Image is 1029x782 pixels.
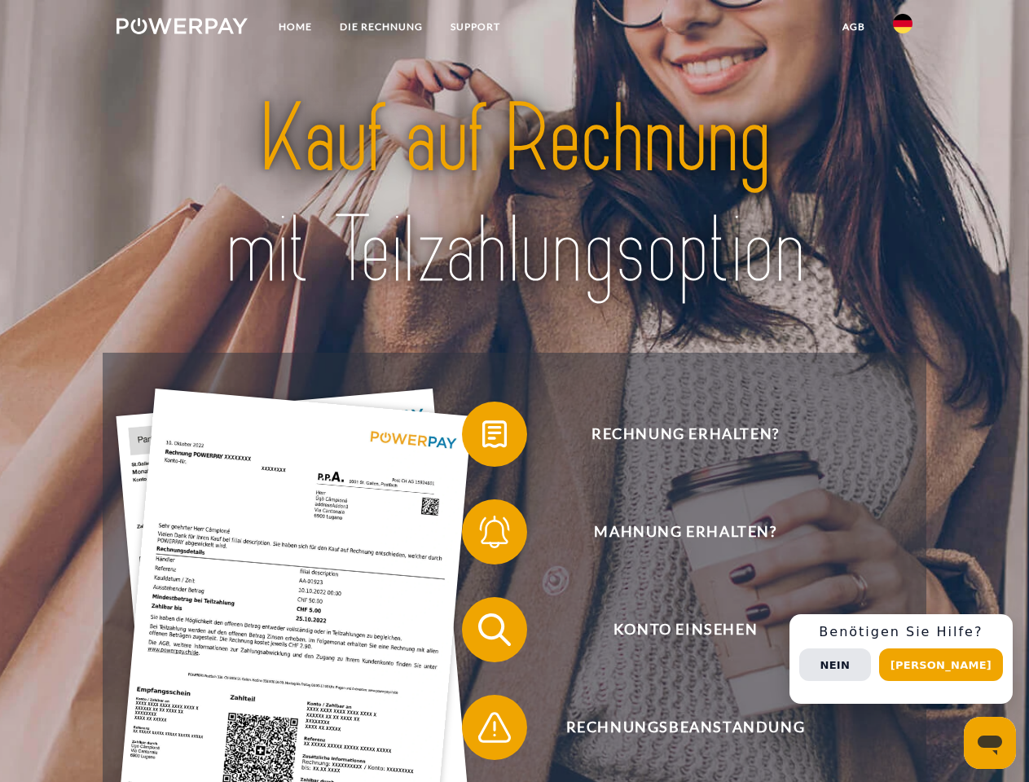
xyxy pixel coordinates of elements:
iframe: Schaltfläche zum Öffnen des Messaging-Fensters [964,717,1016,769]
h3: Benötigen Sie Hilfe? [799,624,1003,640]
img: title-powerpay_de.svg [156,78,873,312]
a: Home [265,12,326,42]
img: qb_warning.svg [474,707,515,748]
img: qb_search.svg [474,609,515,650]
img: qb_bell.svg [474,512,515,552]
button: Rechnung erhalten? [462,402,886,467]
a: agb [829,12,879,42]
button: [PERSON_NAME] [879,648,1003,681]
span: Konto einsehen [486,597,885,662]
div: Schnellhilfe [789,614,1013,704]
a: DIE RECHNUNG [326,12,437,42]
a: SUPPORT [437,12,514,42]
span: Rechnungsbeanstandung [486,695,885,760]
img: logo-powerpay-white.svg [117,18,248,34]
button: Konto einsehen [462,597,886,662]
button: Mahnung erhalten? [462,499,886,565]
span: Rechnung erhalten? [486,402,885,467]
button: Rechnungsbeanstandung [462,695,886,760]
button: Nein [799,648,871,681]
img: qb_bill.svg [474,414,515,455]
img: de [893,14,912,33]
span: Mahnung erhalten? [486,499,885,565]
